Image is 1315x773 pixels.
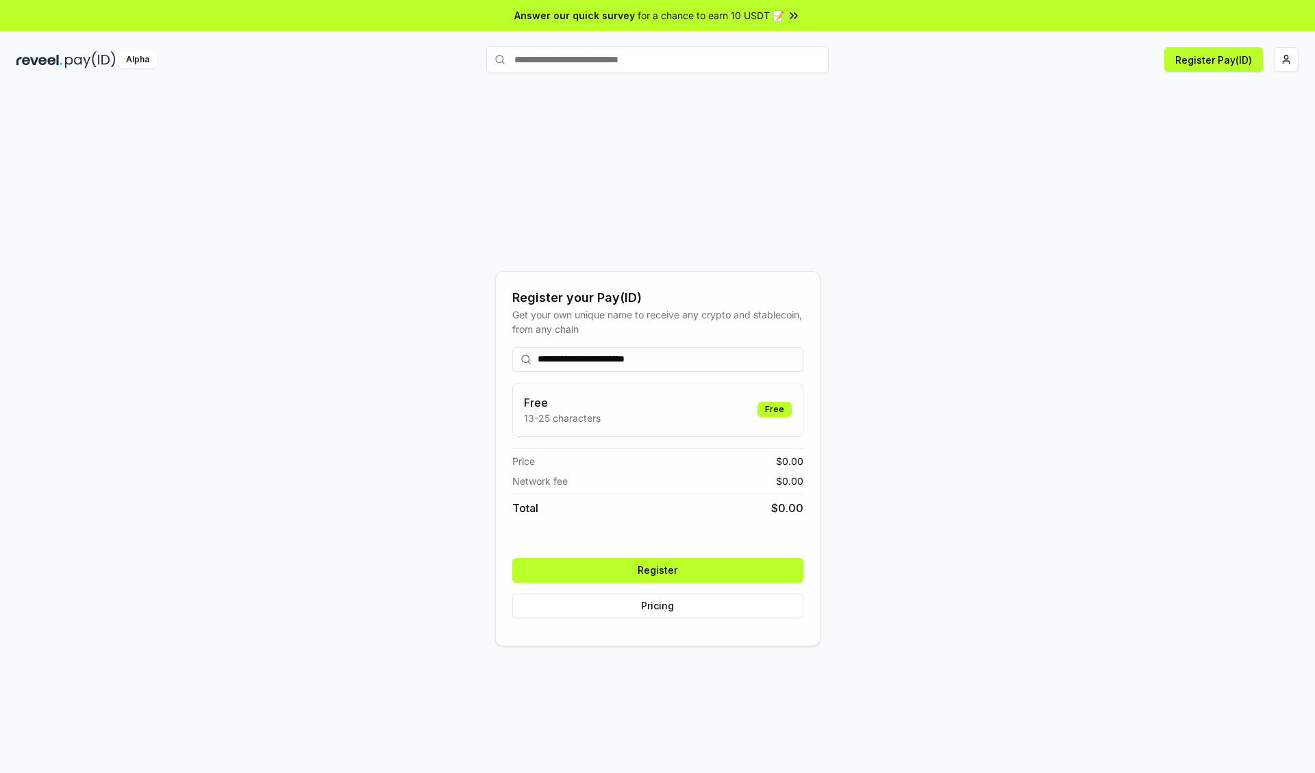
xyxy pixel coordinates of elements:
[771,500,803,516] span: $ 0.00
[512,500,538,516] span: Total
[512,307,803,336] div: Get your own unique name to receive any crypto and stablecoin, from any chain
[776,474,803,488] span: $ 0.00
[118,51,157,68] div: Alpha
[512,474,568,488] span: Network fee
[512,558,803,583] button: Register
[65,51,116,68] img: pay_id
[1164,47,1263,72] button: Register Pay(ID)
[512,594,803,618] button: Pricing
[757,402,792,417] div: Free
[512,288,803,307] div: Register your Pay(ID)
[776,454,803,468] span: $ 0.00
[514,8,635,23] span: Answer our quick survey
[638,8,784,23] span: for a chance to earn 10 USDT 📝
[16,51,62,68] img: reveel_dark
[512,454,535,468] span: Price
[524,394,601,411] h3: Free
[524,411,601,425] p: 13-25 characters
